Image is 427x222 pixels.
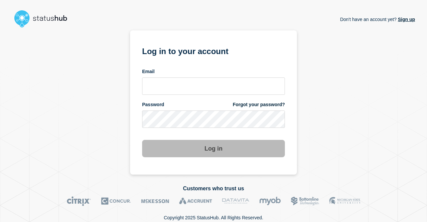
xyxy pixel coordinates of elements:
[12,186,415,192] h2: Customers who trust us
[259,196,281,206] img: myob logo
[222,196,249,206] img: DataVita logo
[233,101,285,108] a: Forgot your password?
[340,11,415,27] p: Don't have an account yet?
[141,196,169,206] img: McKesson logo
[12,8,75,29] img: StatusHub logo
[179,196,212,206] img: Accruent logo
[142,101,164,108] span: Password
[142,110,285,128] input: password input
[67,196,91,206] img: Citrix logo
[329,196,360,206] img: MSU logo
[142,140,285,157] button: Log in
[142,44,285,57] h1: Log in to your account
[291,196,319,206] img: Bottomline logo
[142,68,154,75] span: Email
[142,77,285,95] input: email input
[164,215,263,220] p: Copyright 2025 StatusHub. All Rights Reserved.
[101,196,131,206] img: Concur logo
[397,17,415,22] a: Sign up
